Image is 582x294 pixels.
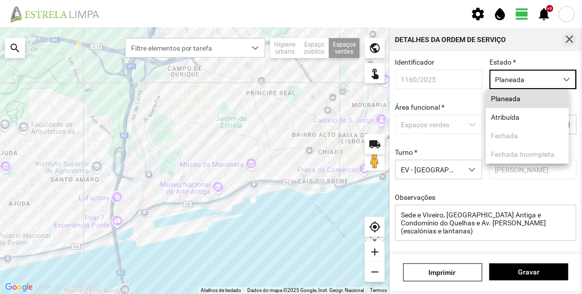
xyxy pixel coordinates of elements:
[201,287,241,294] button: Atalhos de teclado
[247,287,364,293] span: Dados do mapa ©2025 Google, Inst. Geogr. Nacional
[7,5,110,23] img: file
[246,39,265,57] div: dropdown trigger
[365,217,385,237] div: my_location
[396,160,463,179] span: EV - [GEOGRAPHIC_DATA] A
[370,287,387,293] a: Termos
[270,38,300,58] div: Higiene urbana
[126,39,246,57] span: Filtre elementos por tarefa
[395,148,418,156] label: Turno *
[471,7,486,22] span: settings
[395,58,435,66] label: Identificador
[300,38,329,58] div: Espaço público
[395,193,436,201] label: Observações
[515,7,530,22] span: view_day
[365,63,385,83] div: touch_app
[395,36,506,43] div: Detalhes da Ordem de Serviço
[486,108,569,127] li: Atribuída
[557,70,576,89] div: dropdown trigger
[491,95,520,103] span: Planeada
[537,7,552,22] span: notifications
[365,134,385,154] div: local_shipping
[490,70,557,89] span: Planeada
[491,113,519,121] span: Atribuída
[395,103,445,111] label: Área funcional *
[365,38,385,58] div: public
[493,7,508,22] span: water_drop
[546,5,553,12] div: +9
[403,263,482,281] a: Imprimir
[329,38,360,58] div: Espaços verdes
[3,281,36,294] a: Abrir esta área no Google Maps (abre uma nova janela)
[463,160,482,179] div: dropdown trigger
[495,268,563,276] span: Gravar
[3,281,36,294] img: Google
[489,58,516,66] label: Estado *
[365,262,385,282] div: remove
[365,242,385,262] div: add
[489,263,568,280] button: Gravar
[486,90,569,108] li: Planeada
[5,38,25,58] div: search
[365,151,385,171] button: Arraste o Pegman para o mapa para abrir o Street View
